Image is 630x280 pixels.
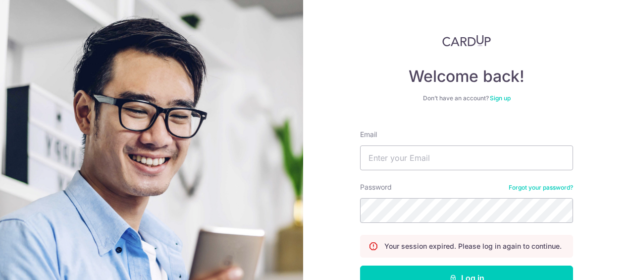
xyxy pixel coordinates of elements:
[490,94,511,102] a: Sign up
[360,67,573,86] h4: Welcome back!
[360,130,377,140] label: Email
[360,145,573,170] input: Enter your Email
[360,94,573,102] div: Don’t have an account?
[360,182,392,192] label: Password
[442,35,491,47] img: CardUp Logo
[509,184,573,192] a: Forgot your password?
[384,241,562,251] p: Your session expired. Please log in again to continue.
